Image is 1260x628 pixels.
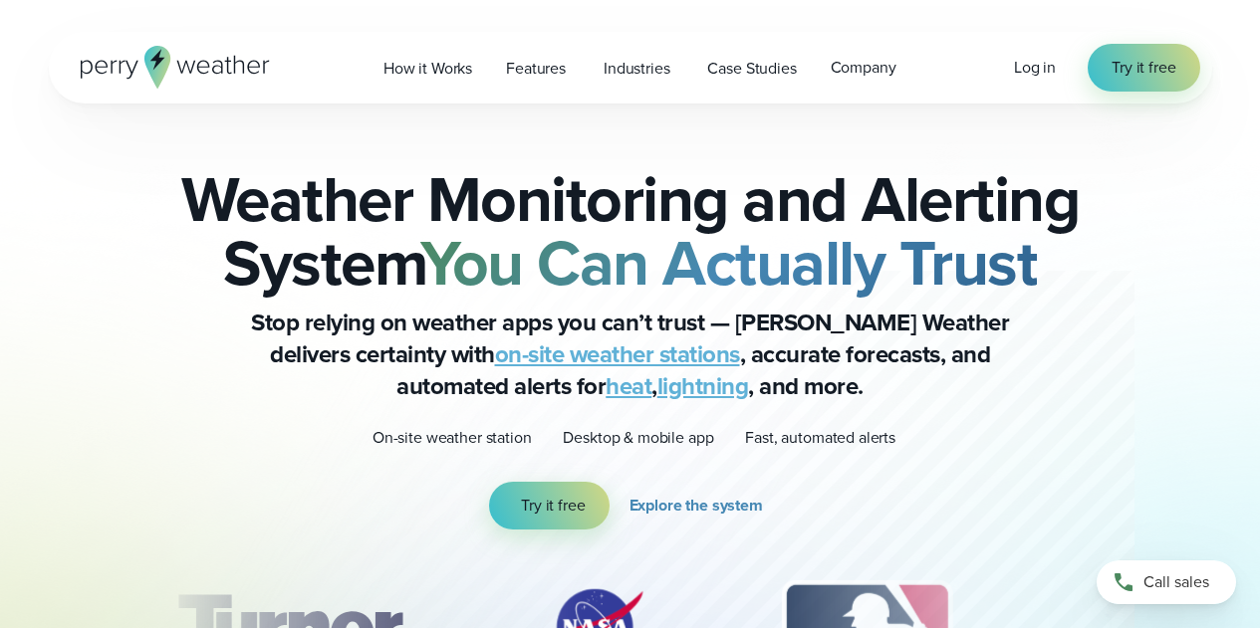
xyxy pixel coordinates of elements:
p: Fast, automated alerts [745,426,895,450]
span: Company [831,56,896,80]
strong: You Can Actually Trust [420,216,1037,310]
span: Features [506,57,566,81]
span: Try it free [1112,56,1175,80]
a: Explore the system [630,482,771,529]
a: lightning [657,368,749,404]
a: How it Works [367,48,489,89]
a: Log in [1014,56,1056,80]
a: heat [606,368,651,404]
a: Try it free [1088,44,1199,92]
span: Call sales [1143,570,1209,594]
a: Call sales [1097,560,1236,604]
span: Case Studies [707,57,796,81]
span: How it Works [383,57,472,81]
p: Desktop & mobile app [563,426,713,450]
span: Industries [604,57,669,81]
a: Case Studies [690,48,813,89]
span: Explore the system [630,494,763,518]
p: Stop relying on weather apps you can’t trust — [PERSON_NAME] Weather delivers certainty with , ac... [232,307,1029,402]
span: Try it free [521,494,585,518]
a: Try it free [489,482,609,529]
a: on-site weather stations [495,336,740,372]
p: On-site weather station [373,426,531,450]
h2: Weather Monitoring and Alerting System [148,167,1113,295]
span: Log in [1014,56,1056,79]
